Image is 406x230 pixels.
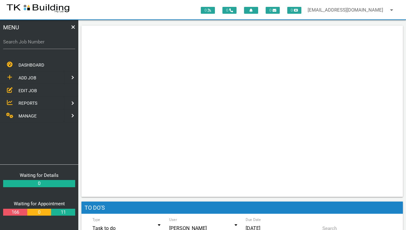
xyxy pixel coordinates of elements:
a: Waiting for Details [20,172,59,178]
a: 0 [3,180,75,187]
span: MANAGE [18,113,37,118]
label: Search Job Number [3,38,75,46]
span: 0 [266,7,280,14]
label: Due Date [246,217,261,222]
h1: To Do's [81,202,403,214]
a: 11 [51,209,75,216]
span: MENU [3,23,19,32]
span: 0 [201,7,215,14]
img: s3file [6,3,70,13]
span: EDIT JOB [18,88,37,93]
span: DASHBOARD [18,62,44,67]
label: Type [92,217,100,222]
span: ADD JOB [18,75,36,80]
span: 0 [287,7,301,14]
label: User [169,217,177,222]
span: 0 [222,7,237,14]
a: 0 [27,209,51,216]
a: 166 [3,209,27,216]
a: Waiting for Appointment [14,201,65,207]
span: REPORTS [18,101,37,106]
